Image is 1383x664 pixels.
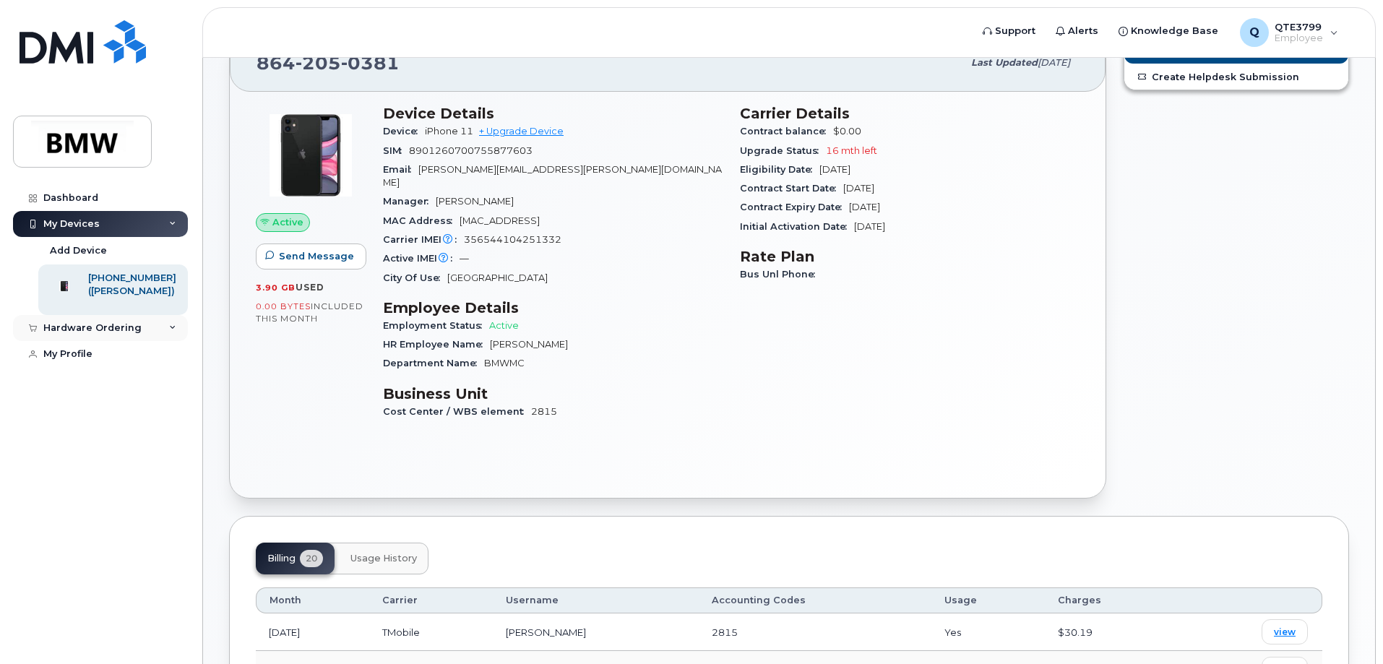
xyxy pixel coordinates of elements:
span: [DATE] [843,183,874,194]
span: 8901260700755877603 [409,145,533,156]
span: Department Name [383,358,484,368]
span: [DATE] [1038,57,1070,68]
span: BMWMC [484,358,525,368]
th: Carrier [369,587,493,613]
span: City Of Use [383,272,447,283]
span: HR Employee Name [383,339,490,350]
span: Active [272,215,303,229]
span: 2815 [712,626,738,638]
iframe: Messenger Launcher [1320,601,1372,653]
span: Active [489,320,519,331]
h3: Business Unit [383,385,723,402]
span: iPhone 11 [425,126,473,137]
span: Upgrade Status [740,145,826,156]
span: Carrier IMEI [383,234,464,245]
span: [DATE] [849,202,880,212]
span: Last updated [971,57,1038,68]
span: 16 mth left [826,145,877,156]
span: Support [995,24,1035,38]
span: Employment Status [383,320,489,331]
span: Bus Unl Phone [740,269,822,280]
span: Alerts [1068,24,1098,38]
span: $0.00 [833,126,861,137]
span: Manager [383,196,436,207]
span: Active IMEI [383,253,460,264]
span: Q [1249,24,1259,41]
span: 2815 [531,406,557,417]
span: Device [383,126,425,137]
span: Email [383,164,418,175]
th: Usage [931,587,1045,613]
span: Employee [1275,33,1323,44]
span: 205 [296,52,341,74]
a: Knowledge Base [1108,17,1228,46]
span: Cost Center / WBS element [383,406,531,417]
td: TMobile [369,613,493,651]
span: 864 [257,52,400,74]
span: [PERSON_NAME][EMAIL_ADDRESS][PERSON_NAME][DOMAIN_NAME] [383,164,722,188]
span: 356544104251332 [464,234,561,245]
a: view [1262,619,1308,644]
span: Initial Activation Date [740,221,854,232]
span: [MAC_ADDRESS] [460,215,540,226]
span: Contract Expiry Date [740,202,849,212]
th: Accounting Codes [699,587,931,613]
a: + Upgrade Device [479,126,564,137]
span: 0.00 Bytes [256,301,311,311]
span: [DATE] [854,221,885,232]
span: view [1274,626,1296,639]
span: [DATE] [819,164,850,175]
h3: Employee Details [383,299,723,316]
span: used [296,282,324,293]
div: $30.19 [1058,626,1166,639]
span: SIM [383,145,409,156]
h3: Device Details [383,105,723,122]
span: MAC Address [383,215,460,226]
a: Create Helpdesk Submission [1124,64,1348,90]
span: Send Message [279,249,354,263]
span: [GEOGRAPHIC_DATA] [447,272,548,283]
span: 0381 [341,52,400,74]
a: Alerts [1046,17,1108,46]
th: Month [256,587,369,613]
th: Username [493,587,699,613]
button: Send Message [256,243,366,270]
h3: Carrier Details [740,105,1080,122]
span: Knowledge Base [1131,24,1218,38]
span: Usage History [350,553,417,564]
span: — [460,253,469,264]
span: [PERSON_NAME] [436,196,514,207]
span: Contract Start Date [740,183,843,194]
span: [PERSON_NAME] [490,339,568,350]
span: Eligibility Date [740,164,819,175]
th: Charges [1045,587,1179,613]
a: Support [973,17,1046,46]
div: QTE3799 [1230,18,1348,47]
span: QTE3799 [1275,21,1323,33]
h3: Rate Plan [740,248,1080,265]
span: 3.90 GB [256,283,296,293]
img: iPhone_11.jpg [267,112,354,199]
td: [DATE] [256,613,369,651]
td: Yes [931,613,1045,651]
span: Contract balance [740,126,833,137]
td: [PERSON_NAME] [493,613,699,651]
